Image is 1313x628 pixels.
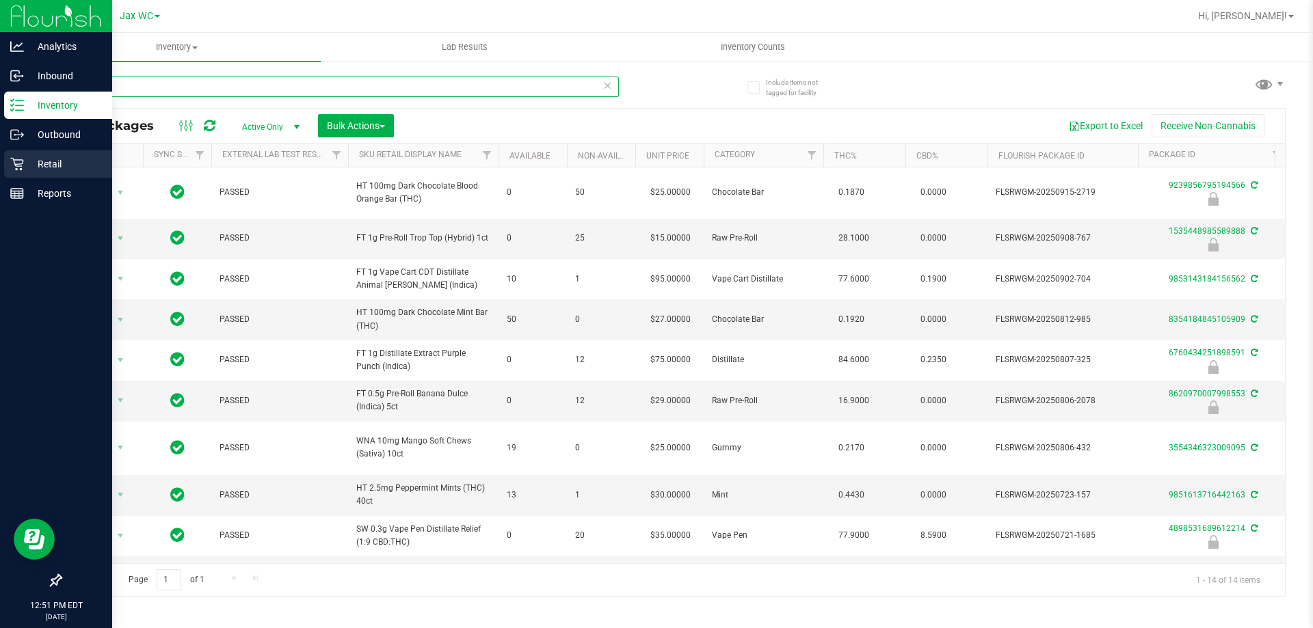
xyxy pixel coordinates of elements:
[832,485,871,505] span: 0.4430
[356,306,490,332] span: HT 100mg Dark Chocolate Mint Bar (THC)
[24,156,106,172] p: Retail
[170,438,185,457] span: In Sync
[189,144,211,167] a: Filter
[996,489,1130,502] span: FLSRWGM-20250723-157
[1249,348,1258,357] span: Sync from Compliance System
[327,120,385,131] span: Bulk Actions
[507,441,559,454] span: 19
[1136,535,1290,549] div: Newly Received
[644,525,698,545] span: $35.00000
[996,529,1130,542] span: FLSRWGM-20250721-1685
[1249,443,1258,452] span: Sync from Compliance System
[712,353,815,366] span: Distillate
[712,232,815,245] span: Raw Pre-Roll
[801,144,823,167] a: Filter
[1185,569,1271,590] span: 1 - 14 of 14 items
[222,150,330,159] a: External Lab Test Result
[356,232,490,245] span: FT 1g Pre-Roll Trop Top (Hybrid) 1ct
[575,313,627,326] span: 0
[832,269,876,289] span: 77.6000
[10,157,24,171] inline-svg: Retail
[112,183,129,202] span: select
[1136,192,1290,206] div: Launch Hold
[712,273,815,286] span: Vape Cart Distillate
[24,185,106,202] p: Reports
[24,97,106,113] p: Inventory
[33,41,321,53] span: Inventory
[1169,180,1245,190] a: 9239856795194566
[996,394,1130,407] span: FLSRWGM-20250806-2078
[766,77,834,98] span: Include items not tagged for facility
[112,229,129,248] span: select
[10,128,24,141] inline-svg: Outbound
[120,10,153,22] span: Jax WC
[916,151,938,161] a: CBD%
[1136,360,1290,374] div: Newly Received
[712,394,815,407] span: Raw Pre-Roll
[326,144,348,167] a: Filter
[832,525,876,545] span: 77.9000
[220,313,340,326] span: PASSED
[356,523,490,549] span: SW 0.3g Vape Pen Distillate Relief (1:9 CBD:THC)
[575,394,627,407] span: 12
[1249,490,1258,500] span: Sync from Compliance System
[507,489,559,502] span: 13
[33,33,321,62] a: Inventory
[644,438,698,458] span: $25.00000
[832,391,876,411] span: 16.9000
[507,353,559,366] span: 0
[602,77,612,94] span: Clear
[832,228,876,248] span: 28.1000
[998,151,1085,161] a: Flourish Package ID
[507,529,559,542] span: 0
[170,350,185,369] span: In Sync
[715,150,755,159] a: Category
[60,77,619,97] input: Search Package ID, Item Name, SKU, Lot or Part Number...
[914,310,953,329] span: 0.0000
[996,313,1130,326] span: FLSRWGM-20250812-985
[712,529,815,542] span: Vape Pen
[996,186,1130,199] span: FLSRWGM-20250915-2719
[1149,150,1195,159] a: Package ID
[10,69,24,83] inline-svg: Inbound
[712,441,815,454] span: Gummy
[914,391,953,411] span: 0.0000
[507,232,559,245] span: 0
[575,353,627,366] span: 12
[575,232,627,245] span: 25
[1198,10,1287,21] span: Hi, [PERSON_NAME]!
[10,40,24,53] inline-svg: Analytics
[1169,389,1245,398] a: 8620970007998553
[170,485,185,504] span: In Sync
[914,228,953,248] span: 0.0000
[220,441,340,454] span: PASSED
[1136,238,1290,251] div: Launch Hold
[220,529,340,542] span: PASSED
[712,186,815,199] span: Chocolate Bar
[646,151,689,161] a: Unit Price
[1266,144,1288,167] a: Filter
[834,151,857,161] a: THC%
[170,391,185,410] span: In Sync
[356,387,490,413] span: FT 0.5g Pre-Roll Banana Dulce (Indica) 5ct
[476,144,499,167] a: Filter
[996,273,1130,286] span: FLSRWGM-20250902-704
[832,350,876,370] span: 84.6000
[10,187,24,200] inline-svg: Reports
[644,350,698,370] span: $75.00000
[24,38,106,55] p: Analytics
[507,273,559,286] span: 10
[575,529,627,542] span: 20
[575,489,627,502] span: 1
[220,232,340,245] span: PASSED
[1169,348,1245,357] a: 6760434251898591
[6,599,106,612] p: 12:51 PM EDT
[1169,443,1245,452] a: 3554346323009095
[24,126,106,143] p: Outbound
[1169,523,1245,533] a: 4898531689612214
[914,182,953,202] span: 0.0000
[112,485,129,504] span: select
[509,151,551,161] a: Available
[996,441,1130,454] span: FLSRWGM-20250806-432
[1060,114,1152,137] button: Export to Excel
